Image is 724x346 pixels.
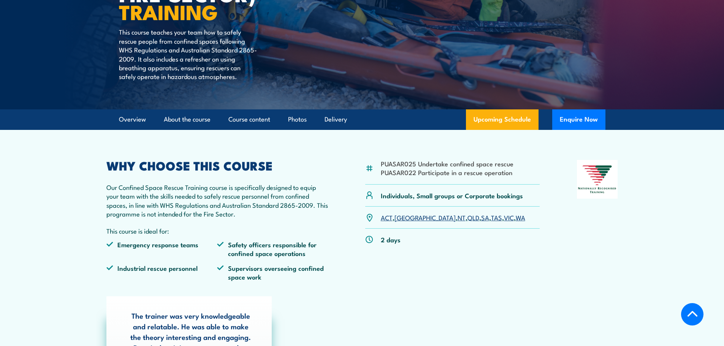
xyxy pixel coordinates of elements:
a: Course content [228,109,270,130]
li: Emergency response teams [106,240,217,258]
a: NT [458,213,466,222]
img: Nationally Recognised Training logo. [577,160,618,199]
li: PUASAR025 Undertake confined space rescue [381,159,513,168]
a: TAS [491,213,502,222]
a: QLD [467,213,479,222]
p: This course is ideal for: [106,226,328,235]
a: Overview [119,109,146,130]
li: PUASAR022 Participate in a rescue operation [381,168,513,177]
a: SA [481,213,489,222]
a: ACT [381,213,393,222]
button: Enquire Now [552,109,605,130]
p: This course teaches your team how to safely rescue people from confined spaces following WHS Regu... [119,27,258,81]
li: Safety officers responsible for confined space operations [217,240,328,258]
p: 2 days [381,235,401,244]
a: About the course [164,109,211,130]
p: , , , , , , , [381,213,525,222]
p: Our Confined Space Rescue Training course is specifically designed to equip your team with the sk... [106,183,328,218]
p: Individuals, Small groups or Corporate bookings [381,191,523,200]
a: Delivery [325,109,347,130]
a: [GEOGRAPHIC_DATA] [394,213,456,222]
li: Industrial rescue personnel [106,264,217,281]
a: WA [516,213,525,222]
a: VIC [504,213,514,222]
h2: WHY CHOOSE THIS COURSE [106,160,328,171]
a: Upcoming Schedule [466,109,539,130]
li: Supervisors overseeing confined space work [217,264,328,281]
a: Photos [288,109,307,130]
